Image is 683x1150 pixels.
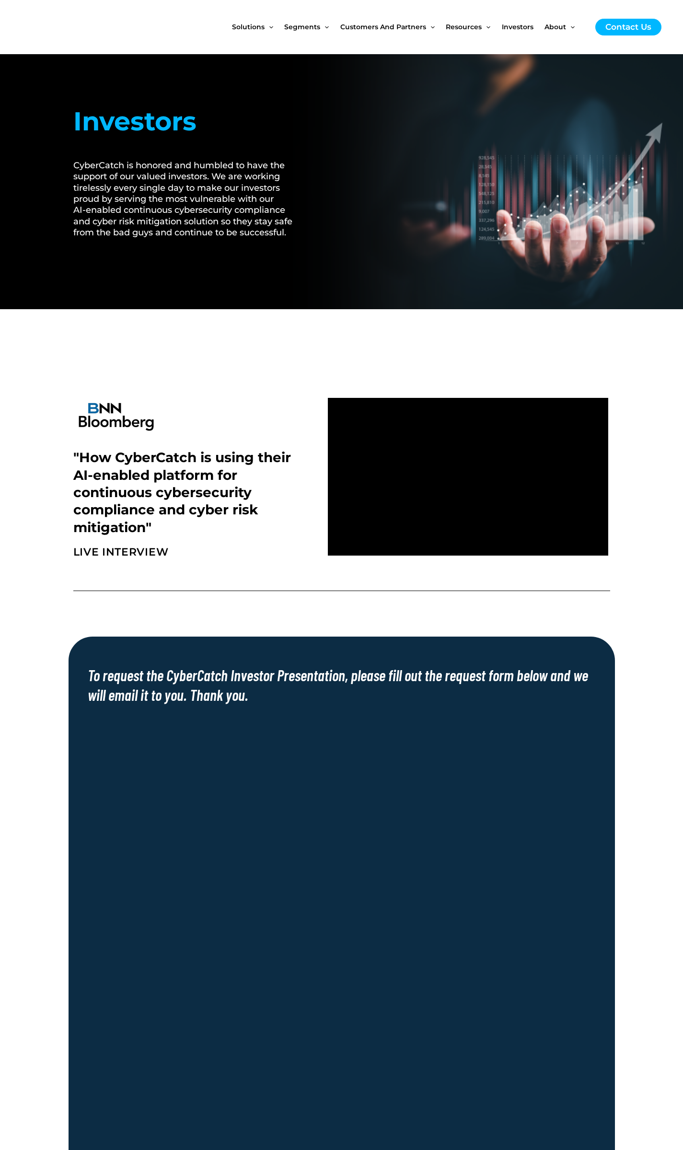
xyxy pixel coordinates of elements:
nav: Site Navigation: New Main Menu [232,7,586,47]
span: Segments [284,7,320,47]
h2: To request the CyberCatch Investor Presentation, please fill out the request form below and we wi... [88,665,596,705]
span: Investors [502,7,533,47]
span: About [544,7,566,47]
span: Menu Toggle [482,7,490,47]
h2: "How CyberCatch is using their AI-enabled platform for continuous cybersecurity compliance and cy... [73,449,314,536]
span: Resources [446,7,482,47]
a: Contact Us [595,19,661,35]
span: Menu Toggle [320,7,329,47]
span: Menu Toggle [566,7,575,47]
span: Customers and Partners [340,7,426,47]
h2: LIVE INTERVIEW [73,546,319,559]
span: Solutions [232,7,265,47]
a: Investors [502,7,544,47]
span: Menu Toggle [426,7,435,47]
h1: Investors [73,102,304,141]
iframe: vimeo Video Player [328,398,608,556]
span: Menu Toggle [265,7,273,47]
h2: CyberCatch is honored and humbled to have the support of our valued investors. We are working tir... [73,160,304,239]
img: CyberCatch [17,7,132,47]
